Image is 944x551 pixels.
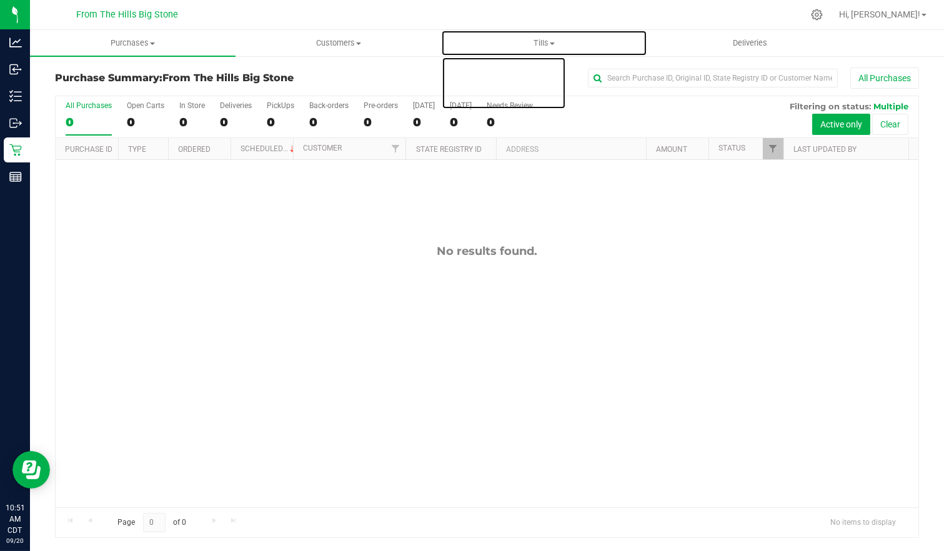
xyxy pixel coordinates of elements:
a: Purchases [30,30,236,56]
span: Page of 0 [107,513,197,532]
span: From The Hills Big Stone [162,72,294,84]
p: 10:51 AM CDT [6,502,24,536]
div: All Purchases [66,101,112,110]
inline-svg: Inventory [9,90,22,102]
a: Amount [656,145,687,154]
a: Deliveries [647,30,853,56]
iframe: Resource center [12,451,50,489]
a: Scheduled [241,144,297,153]
div: 0 [267,115,294,129]
inline-svg: Retail [9,144,22,156]
div: [DATE] [450,101,472,110]
div: Deliveries [220,101,252,110]
button: Active only [812,114,870,135]
span: Tills [442,37,646,49]
div: 0 [127,115,164,129]
div: Needs Review [487,101,533,110]
p: 09/20 [6,536,24,545]
inline-svg: Inbound [9,63,22,76]
div: 0 [309,115,349,129]
span: Purchases [30,37,236,49]
a: Tills [441,30,647,56]
div: [DATE] [413,101,435,110]
input: Search Purchase ID, Original ID, State Registry ID or Customer Name... [588,69,838,87]
button: Clear [872,114,908,135]
div: Manage settings [809,9,825,21]
div: 0 [413,115,435,129]
div: Open Carts [127,101,164,110]
div: 0 [450,115,472,129]
span: Filtering on status: [790,101,871,111]
div: 0 [66,115,112,129]
span: Multiple [873,101,908,111]
a: Filter [763,138,783,159]
th: Address [496,138,646,160]
span: From The Hills Big Stone [77,9,179,20]
a: Last Updated By [793,145,857,154]
a: State Registry ID [416,145,482,154]
span: Customers [236,37,440,49]
a: Ordered [178,145,211,154]
div: Back-orders [309,101,349,110]
div: 0 [179,115,205,129]
h3: Purchase Summary: [55,72,343,84]
div: 0 [220,115,252,129]
div: PickUps [267,101,294,110]
a: Customer [303,144,342,152]
span: No items to display [820,513,906,532]
a: Customers [236,30,441,56]
span: Hi, [PERSON_NAME]! [839,9,920,19]
div: No results found. [56,244,918,258]
div: 0 [364,115,398,129]
button: All Purchases [850,67,919,89]
span: Deliveries [716,37,784,49]
a: Status [718,144,745,152]
div: In Store [179,101,205,110]
a: Type [128,145,146,154]
a: Purchase ID [65,145,112,154]
inline-svg: Reports [9,171,22,183]
a: Filter [385,138,405,159]
div: Pre-orders [364,101,398,110]
div: 0 [487,115,533,129]
inline-svg: Analytics [9,36,22,49]
inline-svg: Outbound [9,117,22,129]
